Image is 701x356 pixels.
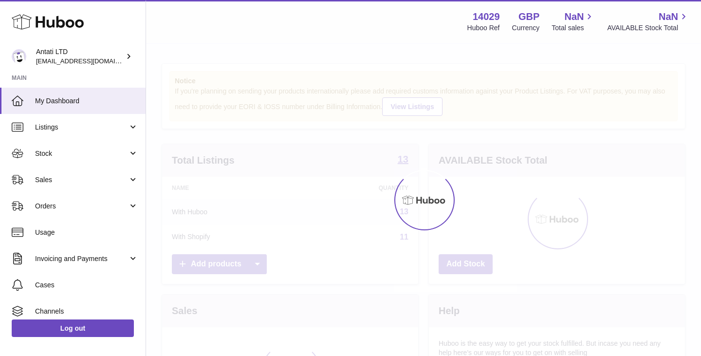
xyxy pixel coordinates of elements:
span: Stock [35,149,128,158]
a: Log out [12,319,134,337]
span: Usage [35,228,138,237]
span: Sales [35,175,128,185]
span: AVAILABLE Stock Total [607,23,689,33]
div: Currency [512,23,540,33]
span: Orders [35,202,128,211]
strong: 14029 [473,10,500,23]
a: NaN AVAILABLE Stock Total [607,10,689,33]
div: Antati LTD [36,47,124,66]
span: [EMAIL_ADDRESS][DOMAIN_NAME] [36,57,143,65]
strong: GBP [518,10,539,23]
span: Total sales [552,23,595,33]
span: My Dashboard [35,96,138,106]
div: Huboo Ref [467,23,500,33]
a: NaN Total sales [552,10,595,33]
span: Cases [35,281,138,290]
span: NaN [564,10,584,23]
span: NaN [659,10,678,23]
span: Channels [35,307,138,316]
span: Listings [35,123,128,132]
span: Invoicing and Payments [35,254,128,263]
img: toufic@antatiskin.com [12,49,26,64]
